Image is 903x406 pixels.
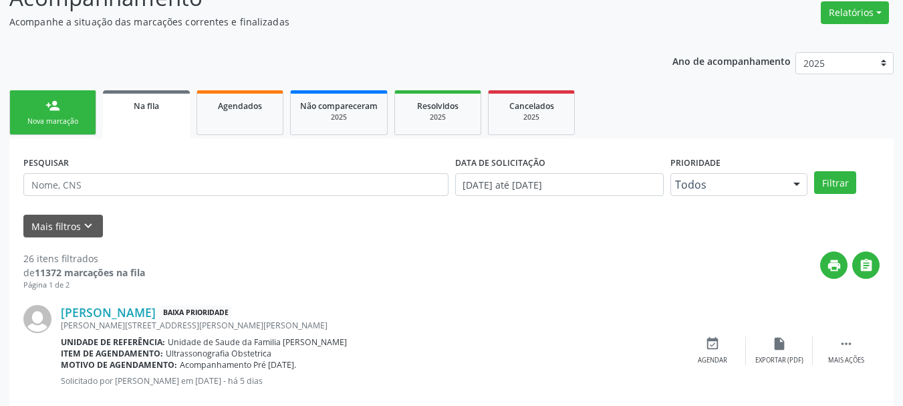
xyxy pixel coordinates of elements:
div: [PERSON_NAME][STREET_ADDRESS][PERSON_NAME][PERSON_NAME] [61,320,679,331]
input: Nome, CNS [23,173,448,196]
img: img [23,305,51,333]
button:  [852,251,880,279]
div: Nova marcação [19,116,86,126]
i: insert_drive_file [772,336,787,351]
div: Mais ações [828,356,864,365]
span: Todos [675,178,780,191]
span: Não compareceram [300,100,378,112]
button: Relatórios [821,1,889,24]
button: Mais filtroskeyboard_arrow_down [23,215,103,238]
b: Motivo de agendamento: [61,359,177,371]
p: Acompanhe a situação das marcações correntes e finalizadas [9,15,628,29]
input: Selecione um intervalo [455,173,664,196]
i: keyboard_arrow_down [81,219,96,233]
div: Agendar [698,356,727,365]
b: Unidade de referência: [61,336,165,348]
div: Página 1 de 2 [23,280,145,291]
div: de [23,266,145,280]
span: Resolvidos [417,100,459,112]
label: PESQUISAR [23,153,69,173]
div: 2025 [300,112,378,122]
i:  [859,258,874,273]
span: Baixa Prioridade [160,306,231,320]
button: Filtrar [814,171,856,194]
b: Item de agendamento: [61,348,163,359]
i: print [827,258,842,273]
i:  [839,336,854,351]
label: Prioridade [670,153,721,173]
label: DATA DE SOLICITAÇÃO [455,153,545,173]
p: Solicitado por [PERSON_NAME] em [DATE] - há 5 dias [61,375,679,387]
span: Cancelados [509,100,554,112]
span: Unidade de Saude da Familia [PERSON_NAME] [168,336,347,348]
span: Acompanhamento Pré [DATE]. [180,359,296,371]
i: event_available [705,336,720,351]
span: Ultrassonografia Obstetrica [166,348,271,359]
div: 2025 [404,112,471,122]
div: person_add [45,98,60,113]
strong: 11372 marcações na fila [35,266,145,279]
span: Na fila [134,100,159,112]
div: Exportar (PDF) [755,356,803,365]
span: Agendados [218,100,262,112]
a: [PERSON_NAME] [61,305,156,320]
div: 2025 [498,112,565,122]
div: 26 itens filtrados [23,251,145,266]
button: print [820,251,848,279]
p: Ano de acompanhamento [672,52,791,69]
